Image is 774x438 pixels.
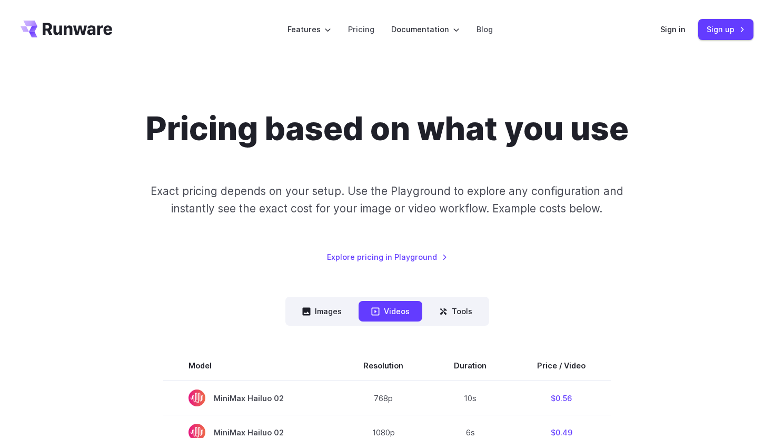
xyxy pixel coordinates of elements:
[338,351,429,381] th: Resolution
[512,381,611,415] td: $0.56
[146,110,629,149] h1: Pricing based on what you use
[477,23,493,35] a: Blog
[698,19,753,40] a: Sign up
[348,23,374,35] a: Pricing
[338,381,429,415] td: 768p
[131,182,643,218] p: Exact pricing depends on your setup. Use the Playground to explore any configuration and instantl...
[21,21,112,37] a: Go to /
[512,351,611,381] th: Price / Video
[391,23,460,35] label: Documentation
[660,23,686,35] a: Sign in
[359,301,422,322] button: Videos
[188,390,313,406] span: MiniMax Hailuo 02
[429,381,512,415] td: 10s
[290,301,354,322] button: Images
[327,251,448,263] a: Explore pricing in Playground
[429,351,512,381] th: Duration
[426,301,485,322] button: Tools
[287,23,331,35] label: Features
[163,351,338,381] th: Model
